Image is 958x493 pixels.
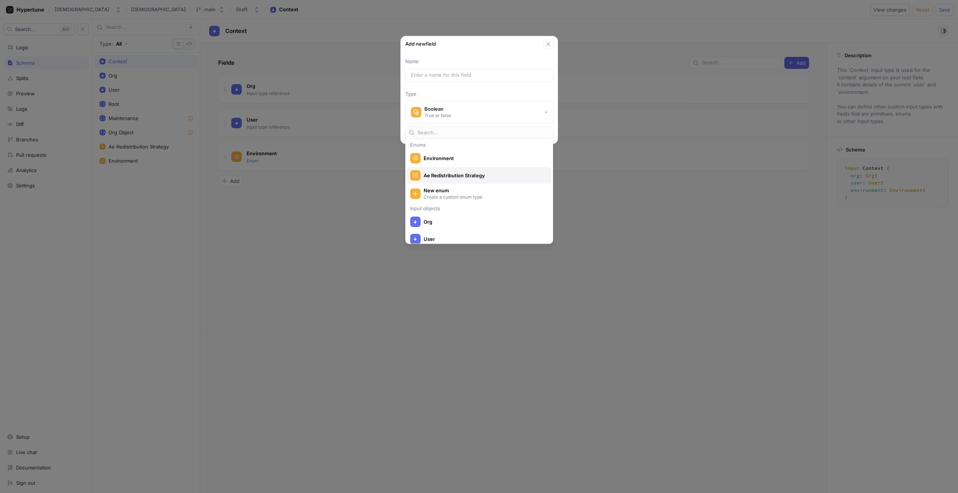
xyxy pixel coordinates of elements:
input: Enter a name for this field [411,71,547,79]
span: New enum [424,187,544,194]
span: Org [424,219,544,225]
button: BooleanTrue or false [405,101,553,123]
p: Name [405,58,553,65]
span: Environment [424,155,544,162]
span: Ae Redistribution Strategy [424,172,544,179]
span: User [424,236,544,242]
div: True or false [424,112,451,119]
p: Add new field [405,40,436,48]
div: Enums [407,143,551,147]
p: Create a custom enum type [424,194,543,200]
div: Input objects [407,206,551,211]
div: Boolean [424,106,451,112]
p: Type [405,91,553,98]
input: Search... [418,129,550,137]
